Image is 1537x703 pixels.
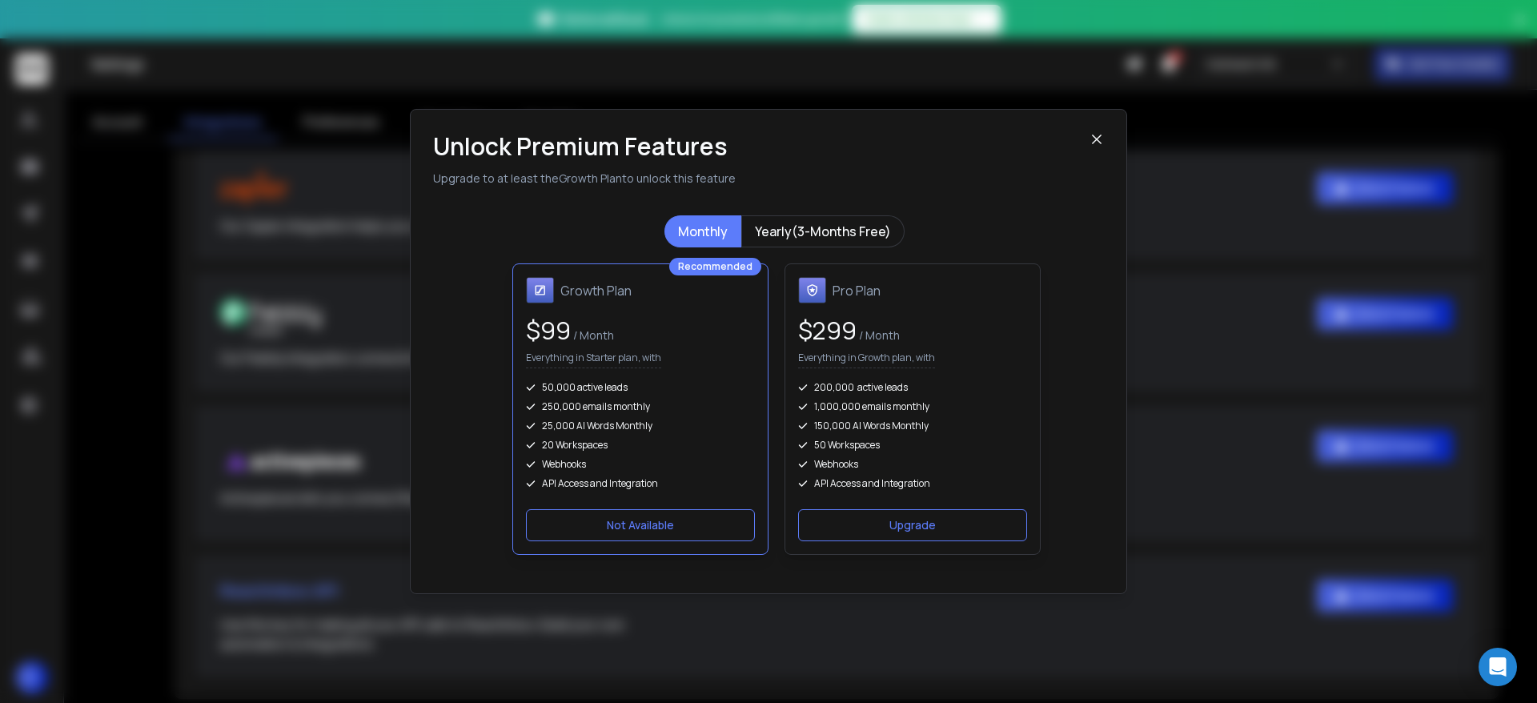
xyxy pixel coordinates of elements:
div: 25,000 AI Words Monthly [526,420,755,432]
img: Growth Plan icon [526,277,554,304]
p: Everything in Growth plan, with [798,351,935,368]
div: 50 Workspaces [798,439,1027,452]
div: Open Intercom Messenger [1479,648,1517,686]
span: / Month [571,327,614,343]
button: Upgrade [798,509,1027,541]
div: 200,000 active leads [798,381,1027,394]
span: $ 99 [526,314,571,347]
div: API Access and Integration [526,477,755,490]
button: Yearly(3-Months Free) [741,215,905,247]
div: Recommended [669,258,761,275]
div: API Access and Integration [798,477,1027,490]
div: 250,000 emails monthly [526,400,755,413]
h1: Pro Plan [833,281,881,300]
div: Webhooks [526,458,755,471]
button: Not Available [526,509,755,541]
div: 1,000,000 emails monthly [798,400,1027,413]
p: Upgrade to at least the Growth Plan to unlock this feature [433,171,1090,187]
div: 150,000 AI Words Monthly [798,420,1027,432]
button: Monthly [664,215,741,247]
h1: Unlock Premium Features [433,132,1090,161]
div: 20 Workspaces [526,439,755,452]
img: Pro Plan icon [798,277,826,304]
p: Everything in Starter plan, with [526,351,661,368]
div: Webhooks [798,458,1027,471]
span: $ 299 [798,314,857,347]
div: 50,000 active leads [526,381,755,394]
h1: Growth Plan [560,281,632,300]
span: / Month [857,327,900,343]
